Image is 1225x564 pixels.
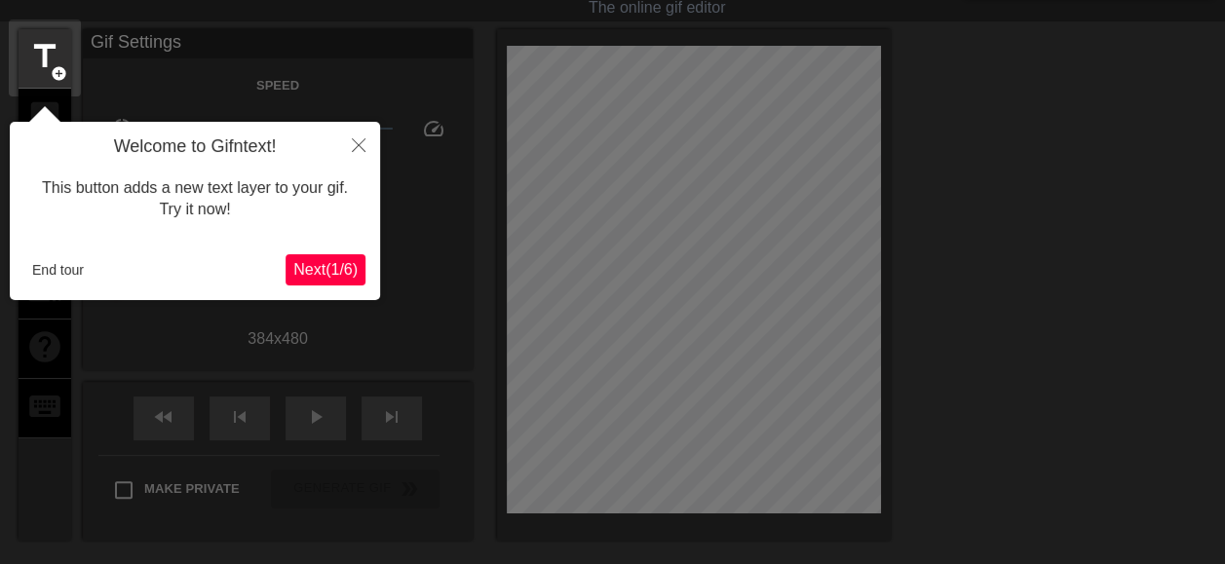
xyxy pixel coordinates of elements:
[286,254,365,285] button: Next
[24,255,92,284] button: End tour
[24,136,365,158] h4: Welcome to Gifntext!
[293,261,358,278] span: Next ( 1 / 6 )
[337,122,380,167] button: Close
[24,158,365,241] div: This button adds a new text layer to your gif. Try it now!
